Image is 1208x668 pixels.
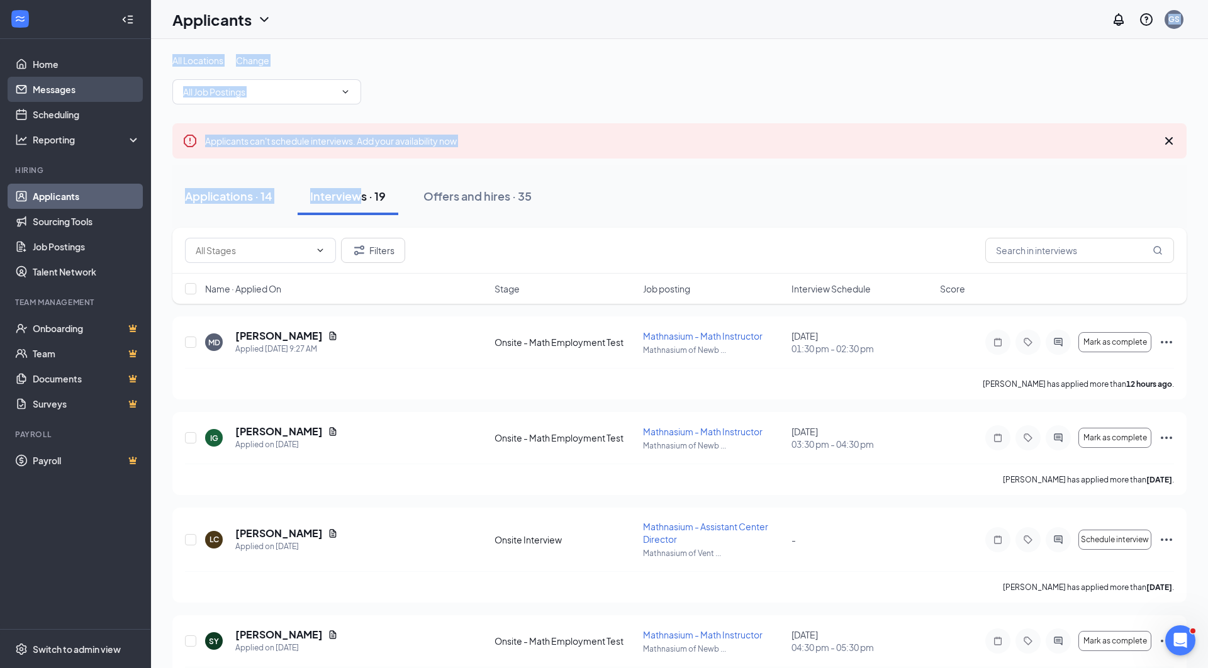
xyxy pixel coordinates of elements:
[14,13,26,25] svg: WorkstreamLogo
[1161,133,1177,148] svg: Cross
[33,643,121,655] div: Switch to admin view
[235,329,323,343] h5: [PERSON_NAME]
[1159,633,1174,649] svg: Ellipses
[310,188,386,204] div: Interviews · 19
[33,133,141,146] div: Reporting
[495,533,635,546] div: Onsite Interview
[235,343,338,355] div: Applied [DATE] 9:27 AM
[33,391,140,416] a: SurveysCrown
[1159,335,1174,350] svg: Ellipses
[1021,433,1036,443] svg: Tag
[235,540,338,553] div: Applied on [DATE]
[1051,337,1066,347] svg: ActiveChat
[1078,631,1151,651] button: Mark as complete
[328,331,338,341] svg: Document
[15,643,28,655] svg: Settings
[235,642,338,654] div: Applied on [DATE]
[33,52,140,77] a: Home
[235,438,338,451] div: Applied on [DATE]
[33,366,140,391] a: DocumentsCrown
[643,629,763,640] span: Mathnasium - Math Instructor
[15,133,28,146] svg: Analysis
[1165,625,1195,655] iframe: Intercom live chat
[33,259,140,284] a: Talent Network
[1146,475,1172,484] b: [DATE]
[1083,433,1147,442] span: Mark as complete
[209,636,219,647] div: SY
[1021,535,1036,545] svg: Tag
[985,238,1174,263] input: Search in interviews
[983,379,1174,389] p: [PERSON_NAME] has applied more than .
[235,526,323,540] h5: [PERSON_NAME]
[15,165,138,175] div: Hiring
[33,209,140,234] a: Sourcing Tools
[791,282,871,295] span: Interview Schedule
[1003,474,1174,485] p: [PERSON_NAME] has applied more than .
[495,336,635,348] div: Onsite - Math Employment Test
[236,55,269,66] span: Change
[990,636,1005,646] svg: Note
[643,282,690,295] span: Job posting
[791,330,932,355] div: [DATE]
[1021,636,1036,646] svg: Tag
[328,528,338,538] svg: Document
[791,628,932,654] div: [DATE]
[185,188,272,204] div: Applications · 14
[990,433,1005,443] svg: Note
[1111,12,1126,27] svg: Notifications
[1078,428,1151,448] button: Mark as complete
[328,426,338,437] svg: Document
[328,630,338,640] svg: Document
[235,425,323,438] h5: [PERSON_NAME]
[791,342,932,355] span: 01:30 pm - 02:30 pm
[210,433,218,443] div: IG
[340,87,350,97] svg: ChevronDown
[352,243,367,258] svg: Filter
[205,282,281,295] span: Name · Applied On
[172,9,252,30] h1: Applicants
[791,438,932,450] span: 03:30 pm - 04:30 pm
[1051,636,1066,646] svg: ActiveChat
[15,429,138,440] div: Payroll
[1021,337,1036,347] svg: Tag
[182,133,198,148] svg: Error
[1153,245,1163,255] svg: MagnifyingGlass
[643,330,763,342] span: Mathnasium - Math Instructor
[183,85,335,99] input: All Job Postings
[235,628,323,642] h5: [PERSON_NAME]
[205,135,457,147] span: Applicants can't schedule interviews.
[643,426,763,437] span: Mathnasium - Math Instructor
[196,243,310,257] input: All Stages
[341,238,405,263] button: Filter Filters
[33,102,140,127] a: Scheduling
[121,13,134,26] svg: Collapse
[495,635,635,647] div: Onsite - Math Employment Test
[1168,14,1180,25] div: GS
[1083,637,1147,645] span: Mark as complete
[643,521,768,545] span: Mathnasium - Assistant Center Director
[1078,332,1151,352] button: Mark as complete
[1146,582,1172,592] b: [DATE]
[990,535,1005,545] svg: Note
[1051,535,1066,545] svg: ActiveChat
[257,12,272,27] svg: ChevronDown
[990,337,1005,347] svg: Note
[33,184,140,209] a: Applicants
[940,282,965,295] span: Score
[1083,338,1147,347] span: Mark as complete
[643,440,784,451] p: Mathnasium of Newb ...
[791,425,932,450] div: [DATE]
[643,643,784,654] p: Mathnasium of Newb ...
[315,245,325,255] svg: ChevronDown
[33,316,140,341] a: OnboardingCrown
[643,548,784,559] p: Mathnasium of Vent ...
[33,341,140,366] a: TeamCrown
[643,345,784,355] p: Mathnasium of Newb ...
[1159,532,1174,547] svg: Ellipses
[1051,433,1066,443] svg: ActiveChat
[15,297,138,308] div: Team Management
[1003,582,1174,593] p: [PERSON_NAME] has applied more than .
[791,534,796,545] span: -
[1139,12,1154,27] svg: QuestionInfo
[1081,535,1149,544] span: Schedule interview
